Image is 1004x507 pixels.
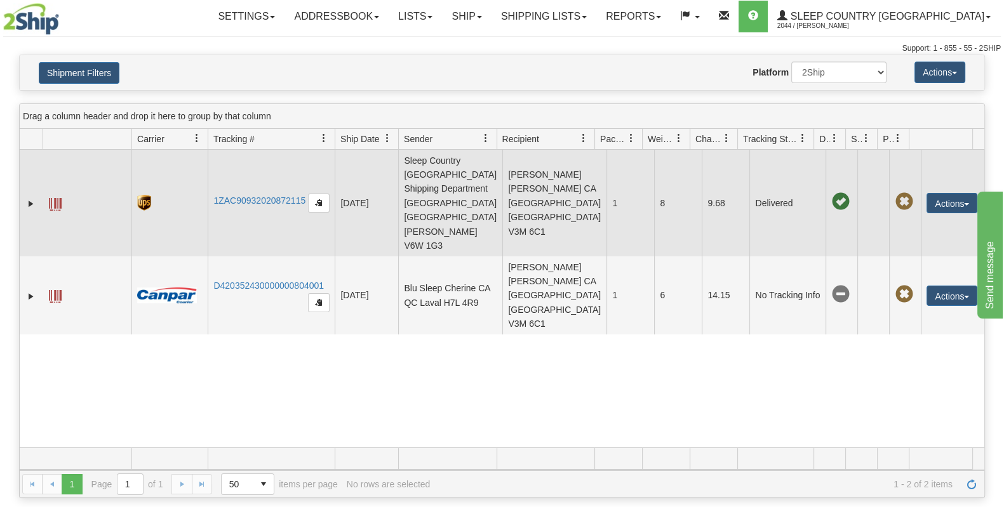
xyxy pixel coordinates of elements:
span: Page 1 [62,474,82,494]
span: Tracking # [213,133,255,145]
span: Tracking Status [743,133,798,145]
span: Pickup Not Assigned [895,193,913,211]
img: 14 - Canpar [137,287,197,303]
span: Pickup Not Assigned [895,286,913,303]
a: Pickup Status filter column settings [887,128,909,149]
button: Copy to clipboard [308,194,330,213]
label: Platform [753,66,789,79]
span: Shipment Issues [851,133,862,145]
td: No Tracking Info [749,256,826,334]
span: Packages [600,133,627,145]
a: Label [49,192,62,213]
img: logo2044.jpg [3,3,59,35]
span: No Tracking Info [831,286,849,303]
td: Sleep Country [GEOGRAPHIC_DATA] Shipping Department [GEOGRAPHIC_DATA] [GEOGRAPHIC_DATA][PERSON_NA... [398,150,502,256]
a: Weight filter column settings [668,128,690,149]
div: Send message [10,8,117,23]
span: Delivery Status [819,133,830,145]
td: 1 [606,150,654,256]
div: No rows are selected [347,479,431,489]
td: 8 [654,150,702,256]
td: 9.68 [702,150,749,256]
a: Settings [208,1,284,32]
span: select [253,474,274,494]
button: Actions [927,193,977,213]
a: Tracking Status filter column settings [792,128,813,149]
iframe: chat widget [975,188,1003,318]
a: D420352430000000804001 [213,280,324,291]
span: Charge [695,133,722,145]
td: 1 [606,256,654,334]
td: Blu Sleep Cherine CA QC Laval H7L 4R9 [398,256,502,334]
a: Expand [25,290,37,303]
td: [PERSON_NAME] [PERSON_NAME] CA [GEOGRAPHIC_DATA] [GEOGRAPHIC_DATA] V3M 6C1 [502,256,606,334]
a: Shipment Issues filter column settings [855,128,877,149]
td: [PERSON_NAME] [PERSON_NAME] CA [GEOGRAPHIC_DATA] [GEOGRAPHIC_DATA] V3M 6C1 [502,150,606,256]
span: 1 - 2 of 2 items [439,479,953,489]
a: Carrier filter column settings [186,128,208,149]
a: Packages filter column settings [620,128,642,149]
span: Recipient [502,133,539,145]
span: Weight [648,133,674,145]
span: Page sizes drop down [221,473,274,495]
span: 50 [229,478,246,491]
td: [DATE] [335,150,398,256]
td: [DATE] [335,256,398,334]
div: Support: 1 - 855 - 55 - 2SHIP [3,43,1001,54]
td: Delivered [749,150,826,256]
span: Ship Date [340,133,379,145]
a: Charge filter column settings [716,128,737,149]
button: Copy to clipboard [308,293,330,312]
a: Sender filter column settings [475,128,497,149]
span: 2044 / [PERSON_NAME] [777,20,873,32]
a: Lists [389,1,442,32]
a: Expand [25,197,37,210]
span: Sleep Country [GEOGRAPHIC_DATA] [787,11,984,22]
a: Ship [442,1,491,32]
td: 14.15 [702,256,749,334]
img: 8 - UPS [137,195,151,211]
span: Carrier [137,133,164,145]
a: Ship Date filter column settings [377,128,398,149]
input: Page 1 [117,474,143,494]
span: Pickup Status [883,133,894,145]
span: Page of 1 [91,473,163,495]
a: Tracking # filter column settings [313,128,335,149]
a: 1ZAC90932020872115 [213,195,305,206]
a: Label [49,284,62,305]
span: On time [831,193,849,211]
button: Shipment Filters [39,62,119,84]
td: 6 [654,256,702,334]
a: Refresh [961,474,982,494]
a: Addressbook [284,1,389,32]
span: items per page [221,473,338,495]
div: grid grouping header [20,104,984,129]
a: Recipient filter column settings [573,128,594,149]
a: Sleep Country [GEOGRAPHIC_DATA] 2044 / [PERSON_NAME] [768,1,1000,32]
a: Shipping lists [492,1,596,32]
button: Actions [927,286,977,306]
button: Actions [914,62,965,83]
span: Sender [404,133,432,145]
a: Delivery Status filter column settings [824,128,845,149]
a: Reports [596,1,671,32]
